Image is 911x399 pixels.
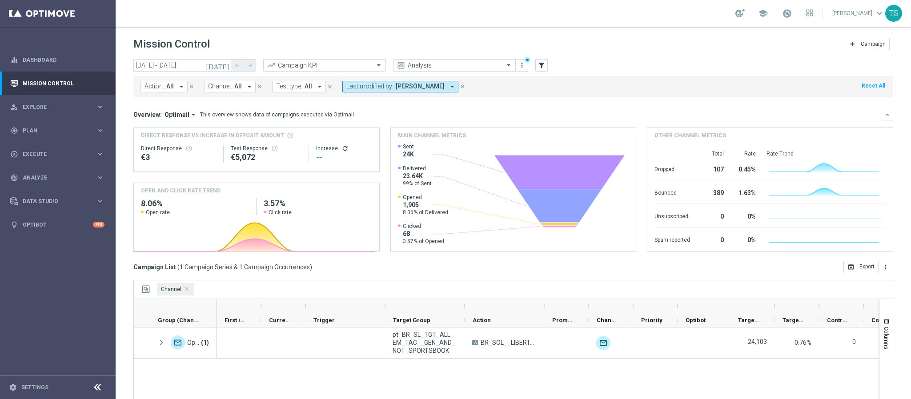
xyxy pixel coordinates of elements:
[885,5,902,22] div: TS
[141,152,216,163] div: €3
[133,38,210,51] h1: Mission Control
[701,208,724,223] div: 0
[843,261,879,273] button: open_in_browser Export
[161,286,181,292] span: Channel
[23,72,104,95] a: Mission Control
[10,80,105,87] button: Mission Control
[10,198,105,205] div: Data Studio keyboard_arrow_right
[10,127,96,135] div: Plan
[481,339,537,347] span: BR_SOL__LIBERTADORES_20250924__ALL_EMA_TAC_SP
[162,111,200,119] button: Optimail arrow_drop_down
[96,103,104,111] i: keyboard_arrow_right
[403,180,432,187] span: 99% of Sent
[535,59,548,72] button: filter_alt
[734,208,756,223] div: 0%
[795,339,811,347] span: 0.76%
[141,145,216,152] div: Direct Response
[231,152,302,163] div: €5,072
[734,232,756,246] div: 0%
[398,132,466,140] h4: Main channel metrics
[200,111,354,119] div: This overview shows data of campaigns executed via Optimail
[849,40,856,48] i: add
[256,82,264,92] button: close
[654,132,726,140] h4: Other channel metrics
[10,174,18,182] i: track_changes
[23,48,104,72] a: Dashboard
[23,128,96,133] span: Plan
[843,263,893,270] multiple-options-button: Export to CSV
[403,172,432,180] span: 23.64K
[641,317,662,323] span: Priority
[171,335,185,350] img: Optimail
[245,83,253,91] i: arrow_drop_down
[133,263,312,271] h3: Campaign List
[144,83,164,90] span: Action:
[96,173,104,182] i: keyboard_arrow_right
[267,61,276,70] i: trending_up
[871,317,893,323] span: Control Response Rate
[882,109,893,120] button: keyboard_arrow_down
[10,221,105,228] button: lightbulb Optibot +10
[263,59,386,72] ng-select: Campaign KPI
[9,383,17,391] i: settings
[96,150,104,158] i: keyboard_arrow_right
[10,174,105,181] button: track_changes Analyze keyboard_arrow_right
[23,199,96,204] span: Data Studio
[133,59,231,72] input: Select date range
[884,112,891,118] i: keyboard_arrow_down
[177,83,185,91] i: arrow_drop_down
[158,317,201,323] span: Group (Channel)
[133,111,162,119] h3: Overview:
[23,104,96,110] span: Explore
[189,84,195,90] i: close
[403,230,444,238] span: 68
[879,261,893,273] button: more_vert
[883,327,890,349] span: Columns
[327,84,333,90] i: close
[10,127,105,134] button: gps_fixed Plan keyboard_arrow_right
[141,187,221,195] h4: OPEN AND CLICK RATE TREND
[734,185,756,199] div: 1.63%
[10,56,105,64] div: equalizer Dashboard
[518,62,526,69] i: more_vert
[758,8,768,18] span: school
[157,283,194,295] span: Channel Press DELETE to remove
[96,126,104,135] i: keyboard_arrow_right
[552,317,574,323] span: Promotions
[767,150,886,157] div: Rate Trend
[206,61,230,69] i: [DATE]
[847,263,855,271] i: open_in_browser
[403,150,414,158] span: 24K
[852,338,856,346] label: 0
[10,56,18,64] i: equalizer
[208,83,232,90] span: Channel:
[234,83,242,90] span: All
[10,48,104,72] div: Dashboard
[403,194,448,201] span: Opened
[225,317,246,323] span: First in Range
[403,165,432,172] span: Delivered
[734,150,756,157] div: Rate
[10,103,96,111] div: Explore
[597,317,618,323] span: Channel
[188,82,196,92] button: close
[654,208,690,223] div: Unsubscribed
[472,340,478,345] span: A
[701,161,724,176] div: 107
[734,161,756,176] div: 0.45%
[701,232,724,246] div: 0
[845,38,890,50] button: add Campaign
[269,209,292,216] span: Click rate
[269,317,290,323] span: Current Status
[701,185,724,199] div: 389
[458,82,466,92] button: close
[305,83,312,90] span: All
[654,232,690,246] div: Spam reported
[10,104,105,111] button: person_search Explore keyboard_arrow_right
[140,81,188,92] button: Action: All arrow_drop_down
[10,72,104,95] div: Mission Control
